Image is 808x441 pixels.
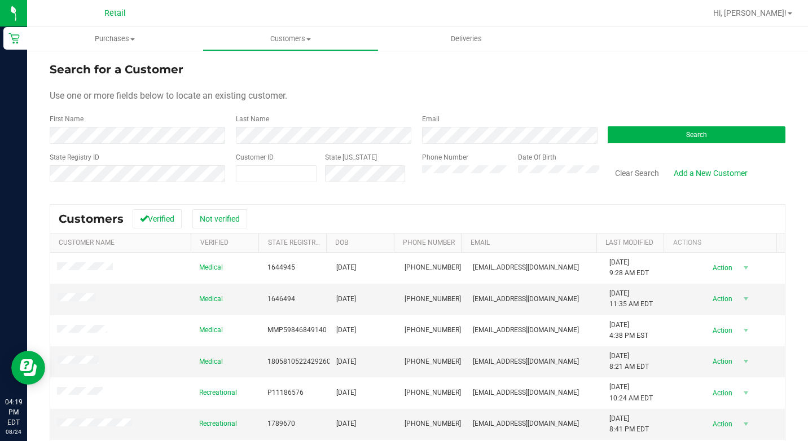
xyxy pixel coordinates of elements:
a: Add a New Customer [666,164,755,183]
label: Phone Number [422,152,468,162]
span: [DATE] [336,325,356,336]
span: Action [702,260,739,276]
span: MMP59846849140 [267,325,327,336]
span: Action [702,354,739,369]
inline-svg: Retail [8,33,20,44]
span: Medical [199,356,223,367]
span: [EMAIL_ADDRESS][DOMAIN_NAME] [473,418,579,429]
label: State Registry ID [50,152,99,162]
a: Purchases [27,27,203,51]
span: Deliveries [436,34,497,44]
span: [DATE] [336,387,356,398]
span: [EMAIL_ADDRESS][DOMAIN_NAME] [473,294,579,305]
span: [DATE] [336,418,356,429]
p: 04:19 PM EDT [5,397,22,427]
span: Search for a Customer [50,63,183,76]
label: Last Name [236,114,269,124]
span: [PHONE_NUMBER] [405,262,461,273]
span: Use one or more fields below to locate an existing customer. [50,90,287,101]
a: DOB [335,239,348,246]
span: select [739,416,753,432]
span: [DATE] 9:28 AM EDT [609,257,649,279]
span: P11186576 [267,387,304,398]
span: [EMAIL_ADDRESS][DOMAIN_NAME] [473,356,579,367]
button: Not verified [192,209,247,228]
span: Customers [59,212,124,226]
span: Recreational [199,418,237,429]
span: [PHONE_NUMBER] [405,294,461,305]
a: State Registry Id [268,239,327,246]
span: Medical [199,325,223,336]
span: select [739,323,753,338]
span: [DATE] [336,356,356,367]
iframe: Resource center [11,351,45,385]
span: Action [702,416,739,432]
button: Search [608,126,785,143]
a: Customer Name [59,239,115,246]
span: Medical [199,262,223,273]
span: [EMAIL_ADDRESS][DOMAIN_NAME] [473,262,579,273]
span: [DATE] [336,262,356,273]
a: Phone Number [403,239,455,246]
span: [EMAIL_ADDRESS][DOMAIN_NAME] [473,387,579,398]
label: State [US_STATE] [325,152,377,162]
span: [DATE] [336,294,356,305]
button: Verified [133,209,182,228]
span: [PHONE_NUMBER] [405,325,461,336]
span: Hi, [PERSON_NAME]! [713,8,787,17]
span: Search [686,131,707,139]
span: select [739,291,753,307]
span: [PHONE_NUMBER] [405,387,461,398]
a: Email [471,239,490,246]
span: Medical [199,294,223,305]
div: Actions [673,239,772,246]
label: Customer ID [236,152,274,162]
span: 1805810522429260 [267,356,331,367]
span: Customers [203,34,377,44]
span: [DATE] 8:21 AM EDT [609,351,649,372]
span: select [739,354,753,369]
span: [DATE] 4:38 PM EST [609,320,648,341]
span: [PHONE_NUMBER] [405,356,461,367]
span: select [739,385,753,401]
button: Clear Search [608,164,666,183]
label: First Name [50,114,84,124]
a: Deliveries [379,27,554,51]
span: Action [702,291,739,307]
span: [DATE] 10:24 AM EDT [609,382,653,403]
span: [DATE] 8:41 PM EDT [609,413,649,435]
span: 1646494 [267,294,295,305]
span: 1789670 [267,418,295,429]
a: Customers [203,27,378,51]
span: [PHONE_NUMBER] [405,418,461,429]
span: Purchases [27,34,203,44]
p: 08/24 [5,427,22,436]
a: Last Modified [605,239,653,246]
span: [EMAIL_ADDRESS][DOMAIN_NAME] [473,325,579,336]
span: Action [702,385,739,401]
span: Action [702,323,739,338]
a: Verified [200,239,229,246]
span: [DATE] 11:35 AM EDT [609,288,653,310]
span: Retail [104,8,126,18]
label: Email [422,114,440,124]
span: Recreational [199,387,237,398]
span: 1644945 [267,262,295,273]
span: select [739,260,753,276]
label: Date Of Birth [518,152,556,162]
